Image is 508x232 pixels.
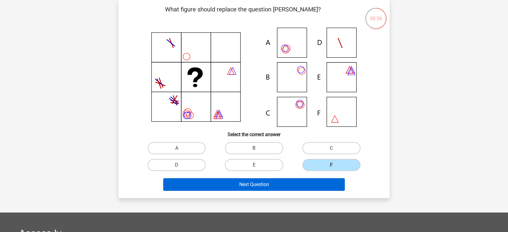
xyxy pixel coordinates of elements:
[365,7,387,22] div: 00:36
[128,127,380,137] h6: Select the correct answer
[302,142,360,154] label: C
[302,159,360,171] label: F
[148,142,206,154] label: A
[128,5,357,23] p: What figure should replace the question [PERSON_NAME]?
[163,178,345,191] button: Next Question
[225,142,283,154] label: B
[225,159,283,171] label: E
[148,159,206,171] label: D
